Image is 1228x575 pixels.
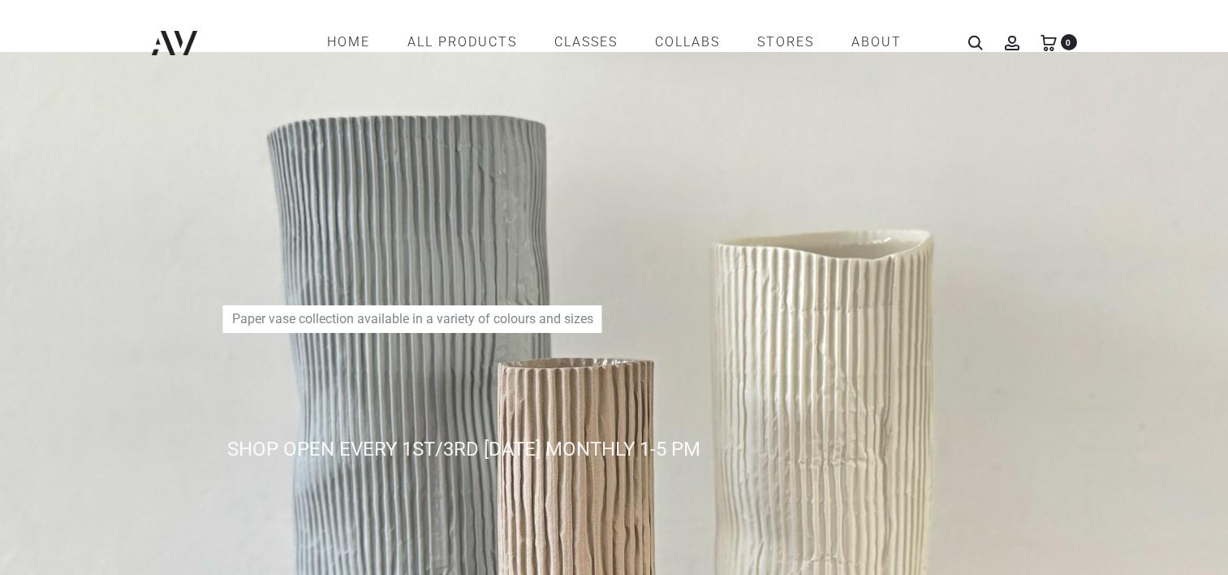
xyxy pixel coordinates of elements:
a: All products [407,28,517,56]
a: CLASSES [554,28,618,56]
a: ABOUT [851,28,902,56]
p: Paper vase collection available in a variety of colours and sizes [223,305,602,333]
div: SHOP OPEN EVERY 1ST/3RD [DATE] MONTHLY 1-5 PM [227,434,1169,464]
a: Home [327,28,370,56]
span: 0 [1061,34,1077,50]
a: 0 [1041,34,1057,50]
a: COLLABS [655,28,720,56]
a: STORES [757,28,814,56]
